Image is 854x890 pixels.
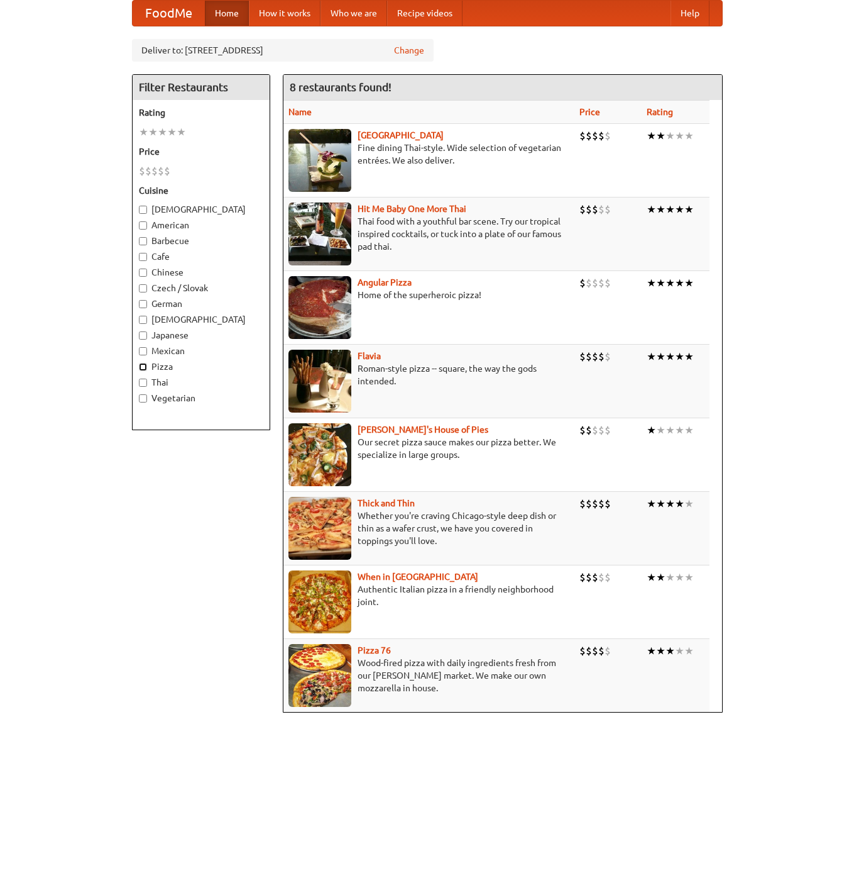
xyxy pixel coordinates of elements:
[579,497,586,511] li: $
[358,277,412,287] a: Angular Pizza
[586,276,592,290] li: $
[598,350,605,364] li: $
[586,570,592,584] li: $
[139,394,147,403] input: Vegetarian
[139,164,145,178] li: $
[598,570,605,584] li: $
[605,276,611,290] li: $
[656,276,665,290] li: ★
[288,362,570,387] p: Roman-style pizza -- square, the way the gods intended.
[288,129,351,192] img: satay.jpg
[684,203,694,216] li: ★
[139,345,263,357] label: Mexican
[586,203,592,216] li: $
[675,276,684,290] li: ★
[133,75,270,100] h4: Filter Restaurants
[249,1,320,26] a: How it works
[139,221,147,230] input: American
[288,583,570,608] p: Authentic Italian pizza in a friendly neighborhood joint.
[656,423,665,437] li: ★
[665,350,675,364] li: ★
[358,204,466,214] a: Hit Me Baby One More Thai
[164,164,170,178] li: $
[684,129,694,143] li: ★
[288,107,312,117] a: Name
[684,570,694,584] li: ★
[675,423,684,437] li: ★
[288,436,570,461] p: Our secret pizza sauce makes our pizza better. We specialize in large groups.
[145,164,151,178] li: $
[358,498,415,508] a: Thick and Thin
[579,350,586,364] li: $
[665,497,675,511] li: ★
[656,350,665,364] li: ★
[358,645,391,655] b: Pizza 76
[139,360,263,373] label: Pizza
[290,81,391,93] ng-pluralize: 8 restaurants found!
[647,570,656,584] li: ★
[139,300,147,308] input: German
[656,497,665,511] li: ★
[139,313,263,326] label: [DEMOGRAPHIC_DATA]
[586,350,592,364] li: $
[684,644,694,658] li: ★
[684,350,694,364] li: ★
[675,350,684,364] li: ★
[358,425,488,435] b: [PERSON_NAME]'s House of Pies
[598,276,605,290] li: $
[288,203,351,265] img: babythai.jpg
[592,497,598,511] li: $
[605,350,611,364] li: $
[205,1,249,26] a: Home
[387,1,463,26] a: Recipe videos
[592,423,598,437] li: $
[139,316,147,324] input: [DEMOGRAPHIC_DATA]
[656,203,665,216] li: ★
[139,253,147,261] input: Cafe
[139,219,263,231] label: American
[647,276,656,290] li: ★
[133,1,205,26] a: FoodMe
[675,644,684,658] li: ★
[320,1,387,26] a: Who we are
[394,44,424,57] a: Change
[151,164,158,178] li: $
[288,509,570,547] p: Whether you're craving Chicago-style deep dish or thin as a wafer crust, we have you covered in t...
[592,570,598,584] li: $
[132,39,434,62] div: Deliver to: [STREET_ADDRESS]
[139,203,263,216] label: [DEMOGRAPHIC_DATA]
[592,276,598,290] li: $
[139,298,263,310] label: German
[605,497,611,511] li: $
[605,423,611,437] li: $
[139,184,263,197] h5: Cuisine
[656,570,665,584] li: ★
[647,423,656,437] li: ★
[586,423,592,437] li: $
[579,203,586,216] li: $
[288,423,351,486] img: luigis.jpg
[139,250,263,263] label: Cafe
[605,570,611,584] li: $
[288,570,351,633] img: wheninrome.jpg
[592,350,598,364] li: $
[605,203,611,216] li: $
[139,235,263,247] label: Barbecue
[647,203,656,216] li: ★
[288,289,570,301] p: Home of the superheroic pizza!
[288,497,351,560] img: thick.jpg
[684,423,694,437] li: ★
[598,203,605,216] li: $
[605,129,611,143] li: $
[139,379,147,387] input: Thai
[647,644,656,658] li: ★
[579,644,586,658] li: $
[139,206,147,214] input: [DEMOGRAPHIC_DATA]
[656,129,665,143] li: ★
[358,130,444,140] a: [GEOGRAPHIC_DATA]
[139,331,147,340] input: Japanese
[358,351,381,361] b: Flavia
